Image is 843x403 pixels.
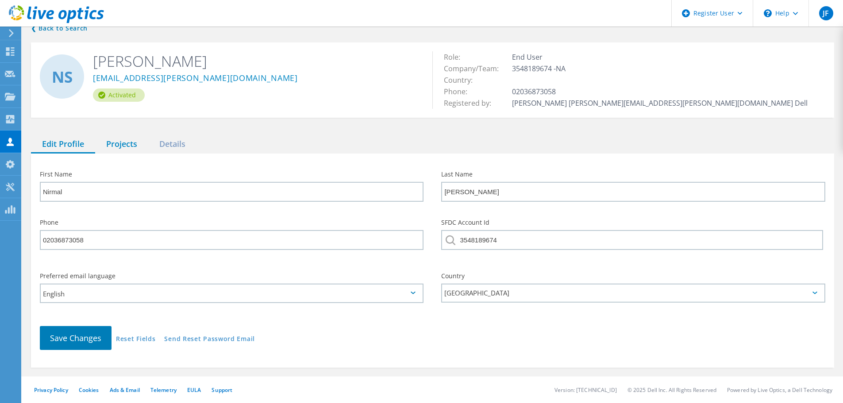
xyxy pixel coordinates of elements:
a: Ads & Email [110,386,140,394]
span: Country: [444,75,481,85]
span: Company/Team: [444,64,508,73]
a: Reset Fields [116,336,155,343]
label: First Name [40,171,423,177]
span: 3548189674 -NA [512,64,574,73]
label: Country [441,273,825,279]
button: Save Changes [40,326,112,350]
div: [GEOGRAPHIC_DATA] [441,284,825,303]
span: Role: [444,52,469,62]
a: Send Reset Password Email [164,336,255,343]
td: [PERSON_NAME] [PERSON_NAME][EMAIL_ADDRESS][PERSON_NAME][DOMAIN_NAME] Dell [510,97,810,109]
span: NS [52,69,73,84]
h2: [PERSON_NAME] [93,51,419,71]
a: Live Optics Dashboard [9,19,104,25]
a: Telemetry [150,386,177,394]
a: Cookies [79,386,99,394]
a: Privacy Policy [34,386,68,394]
label: Phone [40,219,423,226]
span: Save Changes [50,333,101,343]
li: Version: [TECHNICAL_ID] [554,386,617,394]
a: EULA [187,386,201,394]
label: SFDC Account Id [441,219,825,226]
li: Powered by Live Optics, a Dell Technology [727,386,832,394]
label: Preferred email language [40,273,423,279]
div: Edit Profile [31,135,95,154]
div: Activated [93,88,145,102]
li: © 2025 Dell Inc. All Rights Reserved [627,386,716,394]
span: Registered by: [444,98,500,108]
a: Support [212,386,232,394]
td: End User [510,51,810,63]
span: JF [823,10,829,17]
div: Projects [95,135,148,154]
svg: \n [764,9,772,17]
div: Details [148,135,196,154]
a: Back to search [31,23,88,34]
a: [EMAIL_ADDRESS][PERSON_NAME][DOMAIN_NAME] [93,74,298,83]
span: Phone: [444,87,476,96]
td: 02036873058 [510,86,810,97]
label: Last Name [441,171,825,177]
